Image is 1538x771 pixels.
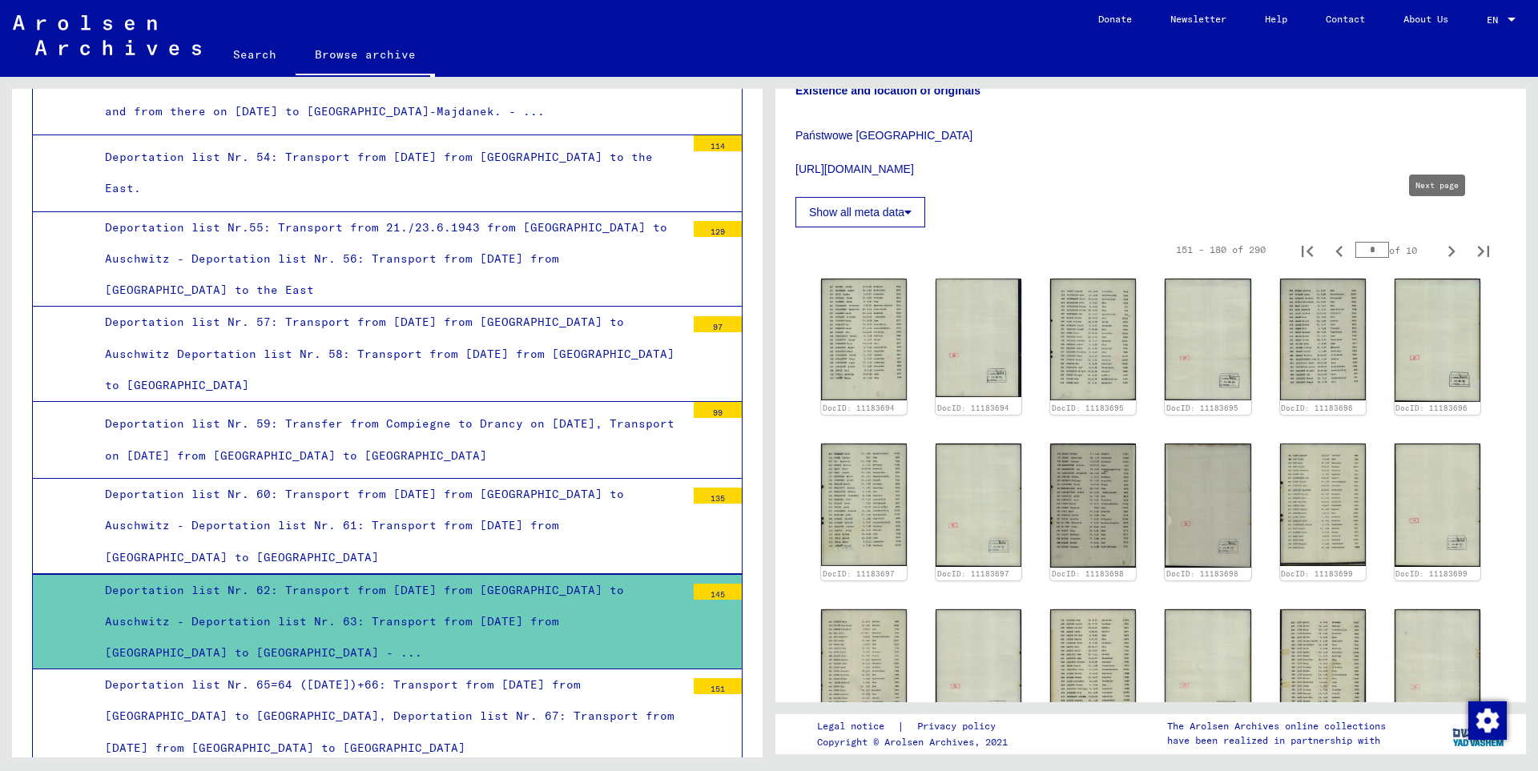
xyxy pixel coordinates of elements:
[795,84,980,97] b: Existence and location of originals
[817,735,1015,749] p: Copyright © Arolsen Archives, 2021
[694,402,742,418] div: 99
[1280,279,1366,400] img: 001.jpg
[1166,569,1238,578] a: DocID: 11183698
[694,135,742,151] div: 114
[93,212,686,307] div: Deportation list Nr.55: Transport from 21./23.6.1943 from [GEOGRAPHIC_DATA] to Auschwitz - Deport...
[795,110,1506,178] p: Państwowe [GEOGRAPHIC_DATA] [URL][DOMAIN_NAME]
[13,15,201,55] img: Arolsen_neg.svg
[1323,234,1355,266] button: Previous page
[1468,701,1507,740] img: Change consent
[817,718,897,735] a: Legal notice
[1395,569,1468,578] a: DocID: 11183699
[795,197,925,227] button: Show all meta data
[1167,733,1386,748] p: have been realized in partnership with
[1050,279,1136,400] img: 001.jpg
[1166,404,1238,412] a: DocID: 11183695
[1487,14,1504,26] span: EN
[1435,234,1468,266] button: Next page
[93,142,686,204] div: Deportation list Nr. 54: Transport from [DATE] from [GEOGRAPHIC_DATA] to the East.
[1395,279,1480,402] img: 002.jpg
[937,404,1009,412] a: DocID: 11183694
[1395,444,1480,566] img: 002.jpg
[1165,609,1250,732] img: 002.jpg
[93,669,686,764] div: Deportation list Nr. 65=64 ([DATE])+66: Transport from [DATE] from [GEOGRAPHIC_DATA] to [GEOGRAPH...
[1165,444,1250,567] img: 002.jpg
[936,279,1021,397] img: 002.jpg
[296,35,435,77] a: Browse archive
[1291,234,1323,266] button: First page
[93,65,686,127] div: Deportation list Nr. 52: Transport from [DATE] from [GEOGRAPHIC_DATA] and Drancy and from there o...
[817,718,1015,735] div: |
[936,444,1021,567] img: 002.jpg
[1050,444,1136,567] img: 001.jpg
[1395,404,1468,412] a: DocID: 11183696
[904,718,1015,735] a: Privacy policy
[694,316,742,332] div: 97
[821,609,907,731] img: 001.jpg
[93,408,686,471] div: Deportation list Nr. 59: Transfer from Compiegne to Drancy on [DATE], Transport on [DATE] from [G...
[694,584,742,600] div: 145
[1281,404,1353,412] a: DocID: 11183696
[214,35,296,74] a: Search
[1280,444,1366,566] img: 001.jpg
[93,575,686,669] div: Deportation list Nr. 62: Transport from [DATE] from [GEOGRAPHIC_DATA] to Auschwitz - Deportation ...
[1165,279,1250,400] img: 002.jpg
[93,479,686,573] div: Deportation list Nr. 60: Transport from [DATE] from [GEOGRAPHIC_DATA] to Auschwitz - Deportation ...
[821,444,907,565] img: 001.jpg
[1176,243,1266,257] div: 151 – 180 of 290
[1355,243,1435,258] div: of 10
[694,678,742,694] div: 151
[1468,701,1506,739] div: Change consent
[1395,609,1480,730] img: 002.jpg
[1050,609,1136,731] img: 001.jpg
[694,221,742,237] div: 129
[823,569,895,578] a: DocID: 11183697
[694,488,742,504] div: 135
[93,307,686,401] div: Deportation list Nr. 57: Transport from [DATE] from [GEOGRAPHIC_DATA] to Auschwitz Deportation li...
[821,279,907,400] img: 001.jpg
[1280,609,1366,729] img: 001.jpg
[936,609,1021,731] img: 002.jpg
[1449,713,1509,753] img: yv_logo.png
[1052,569,1124,578] a: DocID: 11183698
[1281,569,1353,578] a: DocID: 11183699
[1052,404,1124,412] a: DocID: 11183695
[823,404,895,412] a: DocID: 11183694
[937,569,1009,578] a: DocID: 11183697
[1167,719,1386,733] p: The Arolsen Archives online collections
[1468,234,1500,266] button: Last page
